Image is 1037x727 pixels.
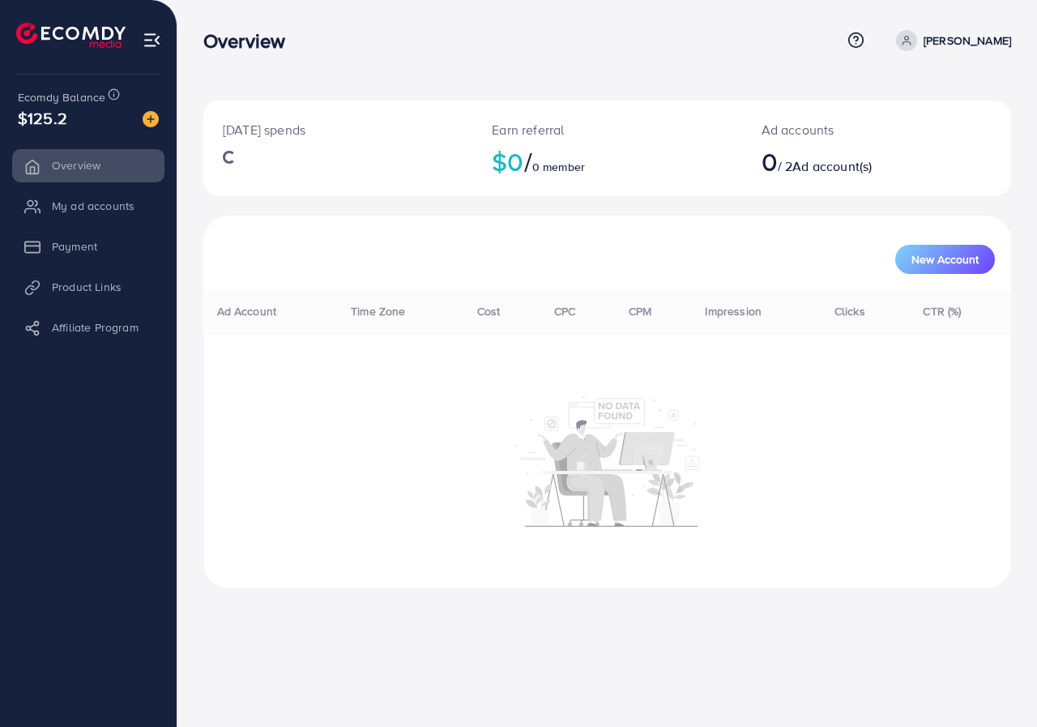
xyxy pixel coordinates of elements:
[223,120,453,139] p: [DATE] spends
[762,146,924,177] h2: / 2
[524,143,532,180] span: /
[143,111,159,127] img: image
[492,120,722,139] p: Earn referral
[762,120,924,139] p: Ad accounts
[492,146,722,177] h2: $0
[532,159,585,175] span: 0 member
[911,254,979,265] span: New Account
[890,30,1011,51] a: [PERSON_NAME]
[895,245,995,274] button: New Account
[762,143,778,180] span: 0
[792,157,872,175] span: Ad account(s)
[143,31,161,49] img: menu
[18,89,105,105] span: Ecomdy Balance
[924,31,1011,50] p: [PERSON_NAME]
[203,29,298,53] h3: Overview
[18,106,67,130] span: $125.2
[16,23,126,48] img: logo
